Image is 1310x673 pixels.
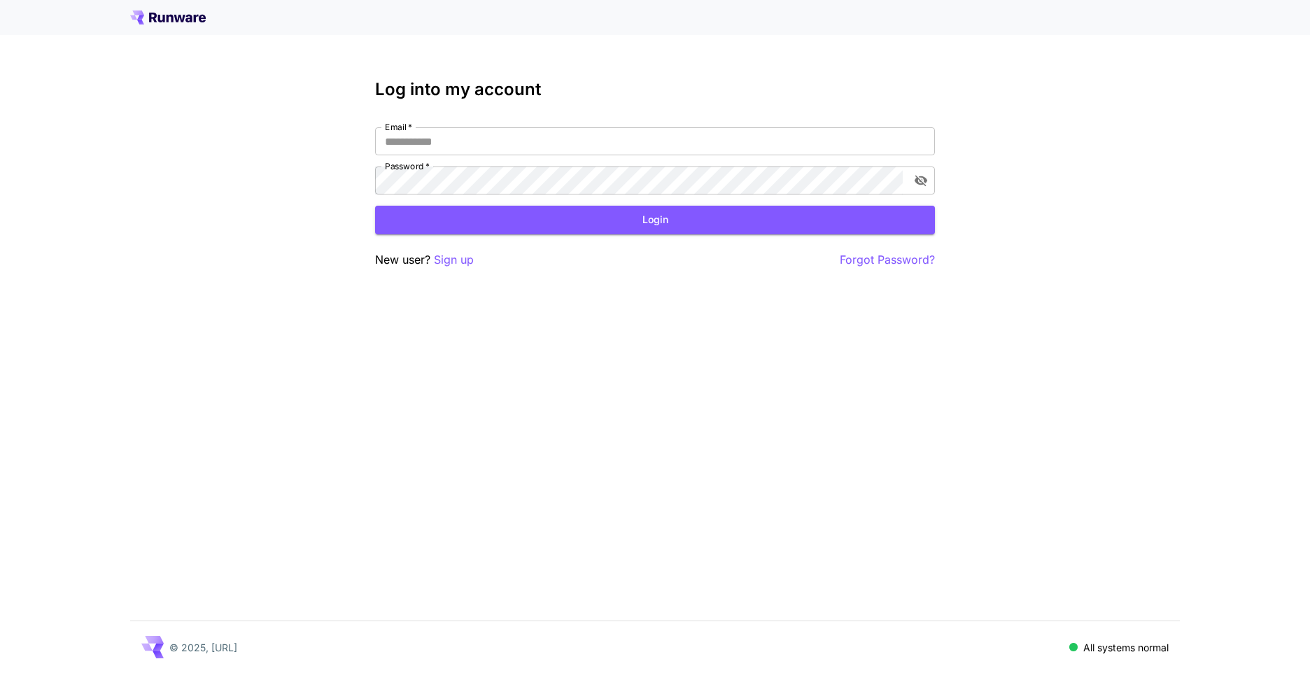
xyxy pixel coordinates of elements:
[385,121,412,133] label: Email
[375,251,474,269] p: New user?
[908,168,934,193] button: toggle password visibility
[375,206,935,234] button: Login
[375,80,935,99] h3: Log into my account
[840,251,935,269] button: Forgot Password?
[1083,640,1169,655] p: All systems normal
[169,640,237,655] p: © 2025, [URL]
[385,160,430,172] label: Password
[434,251,474,269] button: Sign up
